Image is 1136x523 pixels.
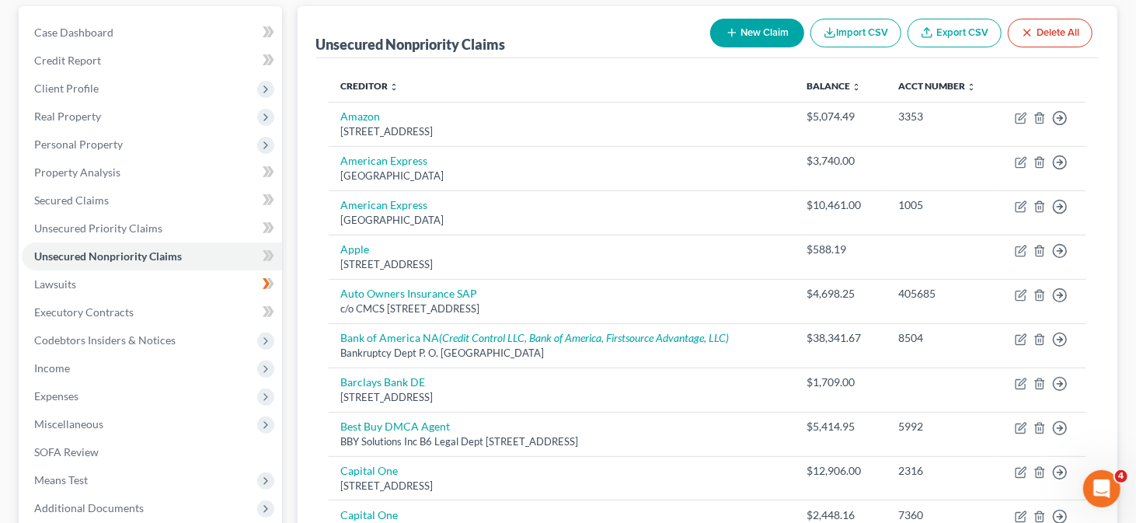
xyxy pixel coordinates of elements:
a: Creditor unfold_more [341,80,399,92]
div: 405685 [898,286,984,302]
div: 8504 [898,330,984,346]
span: Property Analysis [34,166,120,179]
div: [STREET_ADDRESS] [341,390,782,405]
a: Credit Report [22,47,282,75]
div: [GEOGRAPHIC_DATA] [341,213,782,228]
span: Real Property [34,110,101,123]
span: Means Test [34,473,88,486]
div: $588.19 [807,242,873,257]
div: $3,740.00 [807,153,873,169]
div: $4,698.25 [807,286,873,302]
a: Capital One [341,508,399,521]
a: American Express [341,154,428,167]
div: 2316 [898,463,984,479]
a: Apple [341,242,370,256]
a: Amazon [341,110,381,123]
a: Best Buy DMCA Agent [341,420,451,433]
div: $12,906.00 [807,463,873,479]
div: [GEOGRAPHIC_DATA] [341,169,782,183]
span: Codebtors Insiders & Notices [34,333,176,347]
iframe: Intercom live chat [1083,470,1120,507]
span: Executory Contracts [34,305,134,319]
button: New Claim [710,19,804,47]
div: $10,461.00 [807,197,873,213]
span: Miscellaneous [34,417,103,431]
div: 3353 [898,109,984,124]
div: $38,341.67 [807,330,873,346]
a: SOFA Review [22,438,282,466]
i: unfold_more [390,82,399,92]
span: Personal Property [34,138,123,151]
span: Unsecured Priority Claims [34,221,162,235]
div: 5992 [898,419,984,434]
a: Bank of America NA(Credit Control LLC, Bank of America, Firstsource Advantage, LLC) [341,331,730,344]
a: Barclays Bank DE [341,375,426,389]
span: 4 [1115,470,1127,483]
a: Secured Claims [22,187,282,214]
i: unfold_more [852,82,861,92]
a: Executory Contracts [22,298,282,326]
a: Lawsuits [22,270,282,298]
div: c/o CMCS [STREET_ADDRESS] [341,302,782,316]
span: Secured Claims [34,194,109,207]
div: $5,074.49 [807,109,873,124]
a: Capital One [341,464,399,477]
a: Unsecured Priority Claims [22,214,282,242]
div: $5,414.95 [807,419,873,434]
div: 1005 [898,197,984,213]
div: [STREET_ADDRESS] [341,479,782,493]
i: unfold_more [967,82,976,92]
span: SOFA Review [34,445,99,458]
div: Unsecured Nonpriority Claims [316,35,506,54]
div: BBY Solutions Inc B6 Legal Dept [STREET_ADDRESS] [341,434,782,449]
i: (Credit Control LLC, Bank of America, Firstsource Advantage, LLC) [440,331,730,344]
span: Client Profile [34,82,99,95]
span: Credit Report [34,54,101,67]
span: Expenses [34,389,78,403]
span: Unsecured Nonpriority Claims [34,249,182,263]
span: Case Dashboard [34,26,113,39]
a: Balance unfold_more [807,80,861,92]
a: American Express [341,198,428,211]
span: Lawsuits [34,277,76,291]
button: Import CSV [810,19,901,47]
div: $2,448.16 [807,507,873,523]
span: Income [34,361,70,375]
div: $1,709.00 [807,375,873,390]
a: Property Analysis [22,159,282,187]
div: [STREET_ADDRESS] [341,257,782,272]
div: Bankruptcy Dept P. O. [GEOGRAPHIC_DATA] [341,346,782,361]
div: 7360 [898,507,984,523]
span: Additional Documents [34,501,144,514]
a: Case Dashboard [22,19,282,47]
a: Acct Number unfold_more [898,80,976,92]
a: Auto Owners Insurance SAP [341,287,478,300]
a: Export CSV [908,19,1002,47]
a: Unsecured Nonpriority Claims [22,242,282,270]
button: Delete All [1008,19,1092,47]
div: [STREET_ADDRESS] [341,124,782,139]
